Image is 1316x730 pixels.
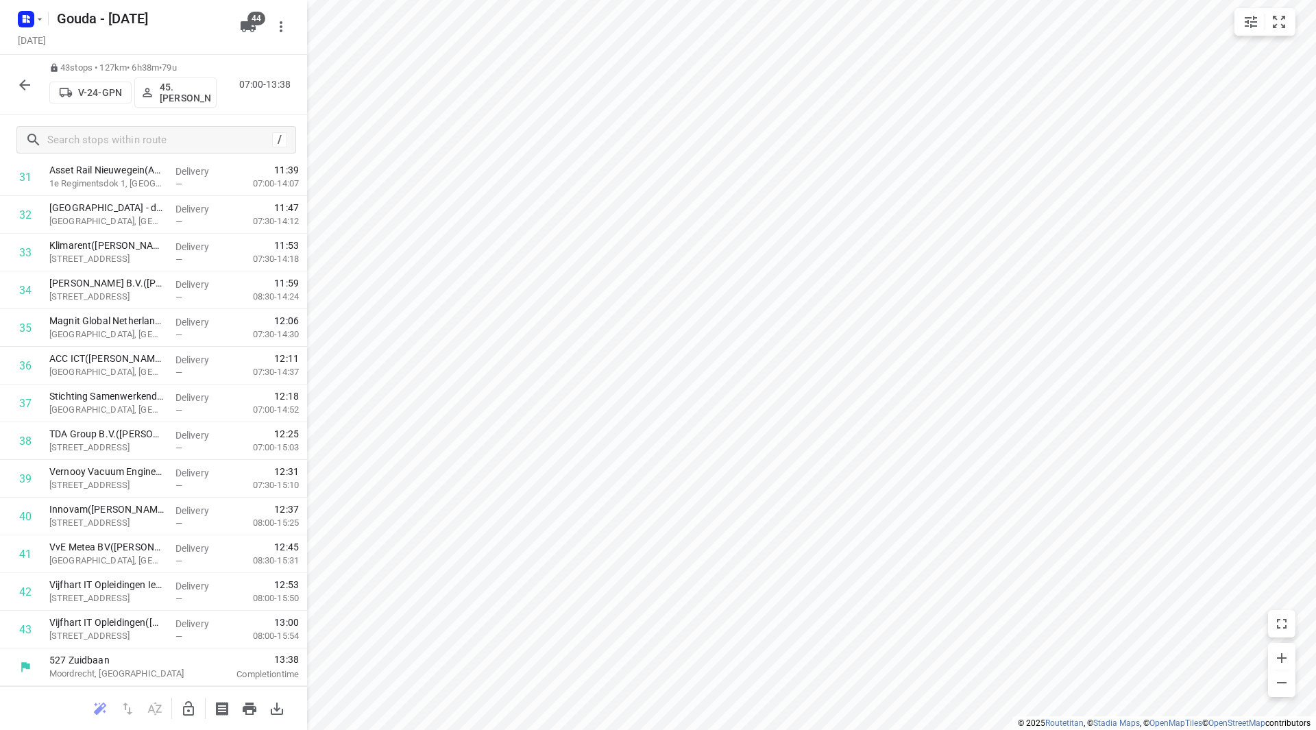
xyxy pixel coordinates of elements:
[49,215,164,228] p: Plettenburg-Zuid, Nieuwegein
[1208,718,1265,728] a: OpenStreetMap
[231,629,299,643] p: 08:00-15:54
[274,163,299,177] span: 11:39
[175,617,226,631] p: Delivery
[175,165,226,178] p: Delivery
[19,208,32,221] div: 32
[231,478,299,492] p: 07:30-15:10
[274,239,299,252] span: 11:53
[272,132,287,147] div: /
[19,359,32,372] div: 36
[239,77,296,92] p: 07:00-13:38
[19,246,32,259] div: 33
[19,435,32,448] div: 38
[1149,718,1202,728] a: OpenMapTiles
[49,252,164,266] p: Galvanibaan 5, Nieuwegein
[231,441,299,454] p: 07:00-15:03
[49,82,132,104] button: V-24-GPN
[49,478,164,492] p: Archimedesbaan 8, Nieuwegein
[49,177,164,191] p: 1e Regimentsdok 1, Nieuwegein
[231,403,299,417] p: 07:00-14:52
[274,427,299,441] span: 12:25
[49,163,164,177] p: Asset Rail Nieuwegein(Ambius klantenservice)
[274,276,299,290] span: 11:59
[175,466,226,480] p: Delivery
[1045,718,1084,728] a: Routetitan
[175,518,182,528] span: —
[274,578,299,592] span: 12:53
[19,321,32,334] div: 35
[141,701,169,714] span: Sort by time window
[274,352,299,365] span: 12:11
[175,315,226,329] p: Delivery
[175,353,226,367] p: Delivery
[49,290,164,304] p: Galvanibaan 14, Nieuwegein
[175,278,226,291] p: Delivery
[51,8,229,29] h5: Gouda - [DATE]
[175,504,226,518] p: Delivery
[231,328,299,341] p: 07:30-14:30
[175,217,182,227] span: —
[19,623,32,636] div: 43
[175,695,202,722] button: Unlock route
[274,314,299,328] span: 12:06
[274,540,299,554] span: 12:45
[175,254,182,265] span: —
[19,510,32,523] div: 40
[175,480,182,491] span: —
[49,616,164,629] p: Vijfhart IT Opleidingen(Ineke van Dongen)
[49,592,164,605] p: Iepenhoeve 9a, Nieuwegein
[1234,8,1295,36] div: small contained button group
[49,540,164,554] p: VvE Metea BV(Jessica Vlok)
[274,616,299,629] span: 13:00
[49,239,164,252] p: Klimarent(Ineke van de Beek)
[175,240,226,254] p: Delivery
[78,87,122,98] p: V-24-GPN
[175,631,182,642] span: —
[175,202,226,216] p: Delivery
[49,502,164,516] p: Innovam([PERSON_NAME])
[19,548,32,561] div: 41
[175,542,226,555] p: Delivery
[1265,8,1293,36] button: Fit zoom
[49,314,164,328] p: Magnit Global Netherlands BN B.V.(Sandra Cheung-Jansen)
[86,701,114,714] span: Reoptimize route
[175,367,182,378] span: —
[175,330,182,340] span: —
[49,441,164,454] p: [STREET_ADDRESS]
[231,592,299,605] p: 08:00-15:50
[49,578,164,592] p: Vijfhart IT Opleidingen Iepenhoeve 9a(Guido de Vrught)
[19,171,32,184] div: 31
[175,556,182,566] span: —
[274,389,299,403] span: 12:18
[208,701,236,714] span: Print shipping labels
[49,352,164,365] p: ACC ICT([PERSON_NAME])
[49,653,192,667] p: 527 Zuidbaan
[208,653,299,666] span: 13:38
[236,701,263,714] span: Print route
[231,215,299,228] p: 07:30-14:12
[231,290,299,304] p: 08:30-14:24
[175,292,182,302] span: —
[19,397,32,410] div: 37
[175,579,226,593] p: Delivery
[1237,8,1265,36] button: Map settings
[12,32,51,48] h5: Project date
[159,62,162,73] span: •
[274,502,299,516] span: 12:37
[175,594,182,604] span: —
[175,428,226,442] p: Delivery
[175,391,226,404] p: Delivery
[274,201,299,215] span: 11:47
[19,472,32,485] div: 39
[274,465,299,478] span: 12:31
[231,554,299,568] p: 08:30-15:31
[49,365,164,379] p: Plettenburg-West, Nieuwegein
[263,701,291,714] span: Download route
[49,328,164,341] p: Plettenburg-West, Nieuwegein
[231,177,299,191] p: 07:00-14:07
[162,62,176,73] span: 79u
[234,13,262,40] button: 44
[49,516,164,530] p: Structuurbaan 2, Nieuwegein
[49,276,164,290] p: J. Kersten B.V.(Romain Boddaert)
[267,13,295,40] button: More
